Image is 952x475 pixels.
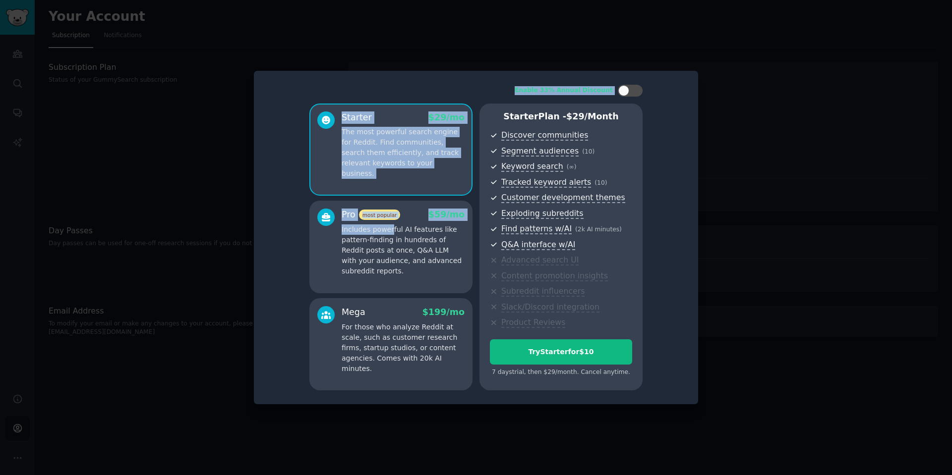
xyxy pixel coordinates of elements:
[501,255,579,265] span: Advanced search UI
[501,130,588,141] span: Discover communities
[428,210,465,219] span: $ 59 /mo
[342,306,365,318] div: Mega
[501,240,575,250] span: Q&A interface w/AI
[490,347,632,357] div: Try Starter for $10
[501,317,565,328] span: Product Reviews
[501,161,563,172] span: Keyword search
[501,286,585,297] span: Subreddit influencers
[595,179,607,186] span: ( 10 )
[342,111,372,124] div: Starter
[422,307,465,317] span: $ 199 /mo
[567,163,577,170] span: ( ∞ )
[501,271,608,281] span: Content promotion insights
[582,148,595,155] span: ( 10 )
[501,177,591,188] span: Tracked keyword alerts
[342,224,465,276] p: Includes powerful AI features like pattern-finding in hundreds of Reddit posts at once, Q&A LLM w...
[490,110,632,123] p: Starter Plan -
[428,112,465,122] span: $ 29 /mo
[490,368,632,377] div: 7 days trial, then $ 29 /month . Cancel anytime.
[501,193,625,203] span: Customer development themes
[342,209,400,221] div: Pro
[501,224,572,234] span: Find patterns w/AI
[359,210,401,220] span: most popular
[501,146,579,157] span: Segment audiences
[342,322,465,374] p: For those who analyze Reddit at scale, such as customer research firms, startup studios, or conte...
[575,226,622,233] span: ( 2k AI minutes )
[342,127,465,179] p: The most powerful search engine for Reddit. Find communities, search them efficiently, and track ...
[566,111,619,121] span: $ 29 /month
[515,86,613,95] div: Enable 33% Annual Discount
[501,302,599,313] span: Slack/Discord integration
[501,209,583,219] span: Exploding subreddits
[490,339,632,365] button: TryStarterfor$10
